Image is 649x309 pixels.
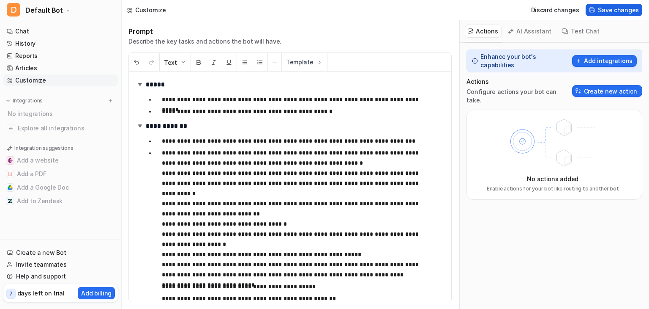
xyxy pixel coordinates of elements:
img: Dropdown Down Arrow [180,59,186,66]
button: Integrations [3,97,45,105]
button: Italic [206,53,221,72]
button: Unordered List [237,53,252,72]
a: Create a new Bot [3,247,118,259]
p: Enable actions for your bot like routing to another bot [487,185,619,193]
button: Add a PDFAdd a PDF [3,167,118,181]
img: Add a Google Doc [8,185,13,190]
img: Template [316,59,323,66]
div: Customize [135,6,166,14]
button: Create new action [572,85,642,97]
p: Add billing [81,289,112,298]
p: Describe the key tasks and actions the bot will have. [128,37,281,46]
a: Invite teammates [3,259,118,270]
img: Bold [195,59,202,66]
h1: Prompt [128,27,281,36]
img: expand-arrow.svg [136,121,144,130]
p: No actions added [527,174,578,183]
p: 7 [9,290,13,298]
img: Redo [148,59,155,66]
button: Save changes [586,4,642,16]
button: Add integrations [572,55,637,67]
p: Enhance your bot's capabilities [480,52,570,69]
p: Configure actions your bot can take. [466,88,572,105]
a: Customize [3,74,118,86]
img: Italic [210,59,217,66]
img: Ordered List [256,59,263,66]
button: Ordered List [252,53,267,72]
button: Discard changes [528,4,583,16]
img: expand menu [5,98,11,104]
img: Create action [575,88,581,94]
div: No integrations [5,107,118,121]
button: Add a Google DocAdd a Google Doc [3,181,118,194]
button: Bold [191,53,206,72]
a: Explore all integrations [3,122,118,134]
img: menu_add.svg [107,98,113,104]
button: Test Chat [559,25,603,38]
img: Underline [226,59,232,66]
img: Unordered List [241,59,248,66]
button: Text [160,53,191,72]
img: Add a PDF [8,171,13,177]
span: Save changes [598,6,639,14]
p: Integrations [13,97,43,104]
img: Add a website [8,158,13,163]
a: Reports [3,50,118,62]
button: Add billing [78,287,115,299]
img: Add to Zendesk [8,199,13,204]
p: Integration suggestions [14,144,73,152]
img: explore all integrations [7,124,15,132]
span: Default Bot [25,4,63,16]
button: Add a websiteAdd a website [3,154,118,167]
button: Actions [465,25,502,38]
button: Undo [129,53,144,72]
p: Actions [466,77,572,86]
button: Add to ZendeskAdd to Zendesk [3,194,118,208]
img: Undo [133,59,140,66]
a: History [3,38,118,50]
button: Underline [221,53,237,72]
img: expand-arrow.svg [136,80,144,88]
a: Help and support [3,270,118,282]
a: Chat [3,25,118,37]
button: ─ [268,53,281,72]
p: days left on trial [17,289,65,298]
span: Explore all integrations [18,121,115,135]
button: Template [282,53,327,71]
button: AI Assistant [505,25,555,38]
button: Redo [144,53,159,72]
span: D [7,3,20,17]
a: Articles [3,62,118,74]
